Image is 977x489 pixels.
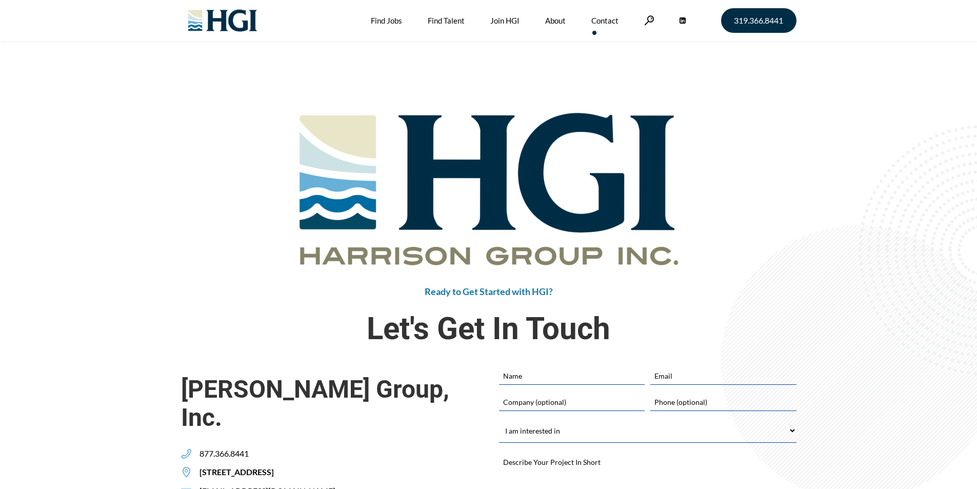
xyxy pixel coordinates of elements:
span: Let's Get In Touch [181,307,796,350]
span: 319.366.8441 [734,16,783,25]
span: Ready to Get Started with HGI? [425,286,553,297]
a: 319.366.8441 [721,8,796,33]
span: [STREET_ADDRESS] [191,467,274,478]
span: [PERSON_NAME] Group, Inc. [181,375,478,432]
a: Search [644,15,654,25]
a: [STREET_ADDRESS] [181,467,274,478]
span: 877.366.8441 [191,448,249,459]
input: Company (optional) [499,393,645,410]
input: Phone (optional) [650,393,796,410]
a: 877.366.8441 [181,448,249,459]
input: Name [499,367,645,384]
input: Email [650,367,796,384]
